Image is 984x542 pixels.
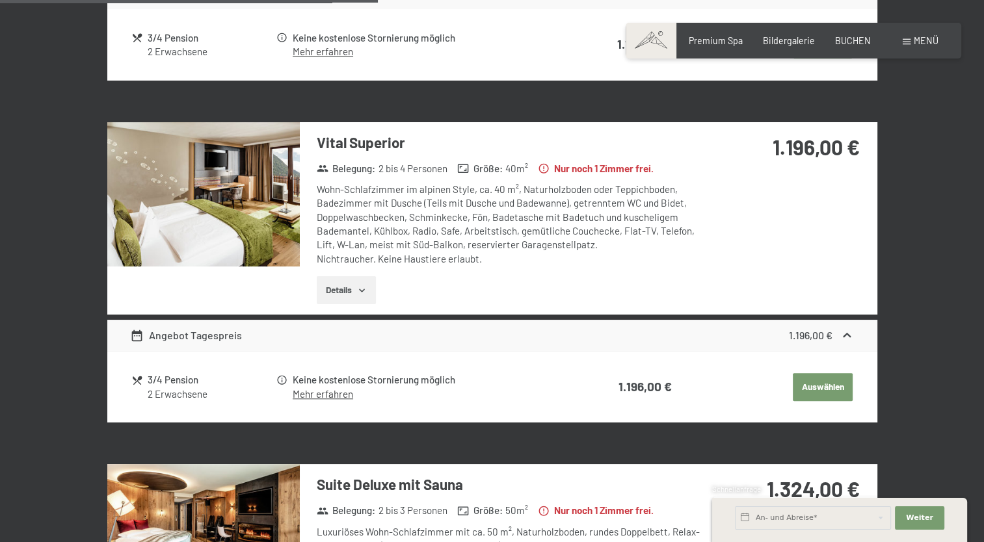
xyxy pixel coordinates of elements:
[773,135,860,159] strong: 1.196,00 €
[130,328,242,343] div: Angebot Tagespreis
[293,31,563,45] div: Keine kostenlose Stornierung möglich
[906,513,933,523] span: Weiter
[914,35,938,46] span: Menü
[505,162,528,175] span: 40 m²
[617,36,672,51] strong: 1.164,00 €
[712,485,761,493] span: Schnellanfrage
[457,504,503,517] strong: Größe :
[505,504,528,517] span: 50 m²
[379,504,447,517] span: 2 bis 3 Personen
[793,373,853,402] button: Auswählen
[293,388,353,400] a: Mehr erfahren
[293,372,563,387] div: Keine kostenlose Stornierung möglich
[148,387,274,401] div: 2 Erwachsene
[148,31,274,45] div: 3/4 Pension
[148,372,274,387] div: 3/4 Pension
[767,476,860,501] strong: 1.324,00 €
[379,162,447,175] span: 2 bis 4 Personen
[895,506,944,530] button: Weiter
[317,276,376,305] button: Details
[789,329,832,341] strong: 1.196,00 €
[293,45,353,57] a: Mehr erfahren
[835,35,871,46] a: BUCHEN
[317,183,704,266] div: Wohn-Schlafzimmer im alpinen Style, ca. 40 m², Naturholzboden oder Teppichboden, Badezimmer mit D...
[618,379,672,394] strong: 1.196,00 €
[107,320,877,351] div: Angebot Tagespreis1.196,00 €
[107,122,300,266] img: mss_renderimg.php
[148,45,274,58] div: 2 Erwachsene
[538,504,654,517] strong: Nur noch 1 Zimmer frei.
[317,162,376,175] strong: Belegung :
[317,474,704,495] h3: Suite Deluxe mit Sauna
[763,35,815,46] a: Bildergalerie
[317,504,376,517] strong: Belegung :
[689,35,743,46] a: Premium Spa
[538,162,654,175] strong: Nur noch 1 Zimmer frei.
[457,162,503,175] strong: Größe :
[317,133,704,153] h3: Vital Superior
